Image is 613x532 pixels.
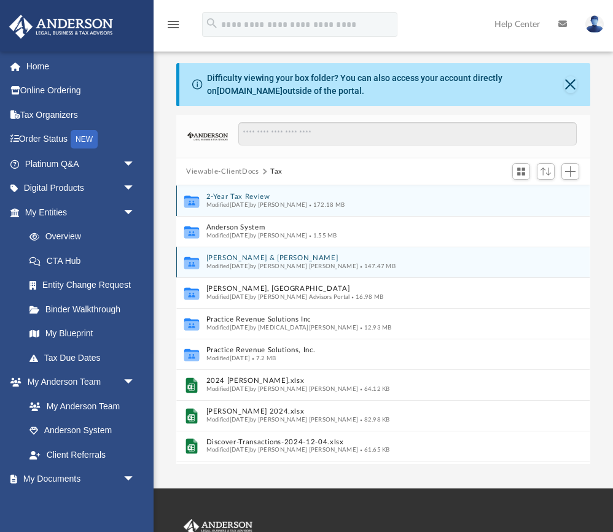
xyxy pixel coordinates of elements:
[206,347,544,355] button: Practice Revenue Solutions, Inc.
[206,377,544,385] button: 2024 [PERSON_NAME].xlsx
[176,185,590,465] div: grid
[17,249,154,273] a: CTA Hub
[206,255,544,263] button: [PERSON_NAME] & [PERSON_NAME]
[207,72,564,98] div: Difficulty viewing your box folder? You can also access your account directly on outside of the p...
[123,176,147,201] span: arrow_drop_down
[166,23,181,32] a: menu
[564,76,577,93] button: Close
[17,297,154,322] a: Binder Walkthrough
[206,408,544,416] button: [PERSON_NAME] 2024.xlsx
[585,15,604,33] img: User Pic
[512,163,531,180] button: Switch to Grid View
[9,176,154,201] a: Digital Productsarrow_drop_down
[251,355,276,361] span: 7.2 MB
[9,152,154,176] a: Platinum Q&Aarrow_drop_down
[9,102,154,127] a: Tax Organizers
[166,17,181,32] i: menu
[9,200,154,225] a: My Entitiesarrow_drop_down
[358,263,396,269] span: 147.47 MB
[17,394,141,418] a: My Anderson Team
[9,127,154,152] a: Order StatusNEW
[206,325,359,331] span: Modified [DATE] by [MEDICAL_DATA][PERSON_NAME]
[206,285,544,293] button: [PERSON_NAME], [GEOGRAPHIC_DATA]
[358,417,390,423] span: 82.98 KB
[206,294,350,300] span: Modified [DATE] by [PERSON_NAME] Advisors Portal
[270,166,283,177] button: Tax
[206,355,251,361] span: Modified [DATE]
[123,152,147,177] span: arrow_drop_down
[308,202,345,208] span: 172.18 MB
[350,294,384,300] span: 16.98 MB
[206,263,359,269] span: Modified [DATE] by [PERSON_NAME] [PERSON_NAME]
[17,225,154,249] a: Overview
[206,193,544,201] button: 2-Year Tax Review
[186,166,259,177] button: Viewable-ClientDocs
[123,370,147,395] span: arrow_drop_down
[9,79,154,103] a: Online Ordering
[6,15,117,39] img: Anderson Advisors Platinum Portal
[537,163,555,180] button: Sort
[308,233,337,239] span: 1.55 MB
[17,418,147,443] a: Anderson System
[206,202,308,208] span: Modified [DATE] by [PERSON_NAME]
[206,417,359,423] span: Modified [DATE] by [PERSON_NAME] [PERSON_NAME]
[9,54,154,79] a: Home
[561,163,580,180] button: Add
[217,86,283,96] a: [DOMAIN_NAME]
[358,325,392,331] span: 12.93 MB
[17,442,147,467] a: Client Referrals
[123,200,147,225] span: arrow_drop_down
[206,438,544,446] button: Discover-Transactions-2024-12-04.xlsx
[358,386,390,392] span: 64.12 KB
[123,467,147,492] span: arrow_drop_down
[206,233,308,239] span: Modified [DATE] by [PERSON_NAME]
[206,447,359,453] span: Modified [DATE] by [PERSON_NAME] [PERSON_NAME]
[205,17,219,30] i: search
[71,130,98,148] div: NEW
[9,467,147,492] a: My Documentsarrow_drop_down
[17,273,154,298] a: Entity Change Request
[206,316,544,324] button: Practice Revenue Solutions Inc
[358,447,390,453] span: 61.65 KB
[206,224,544,232] button: Anderson System
[206,386,359,392] span: Modified [DATE] by [PERSON_NAME] [PERSON_NAME]
[17,322,147,346] a: My Blueprint
[17,345,154,370] a: Tax Due Dates
[9,370,147,395] a: My Anderson Teamarrow_drop_down
[238,122,577,145] input: Search files and folders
